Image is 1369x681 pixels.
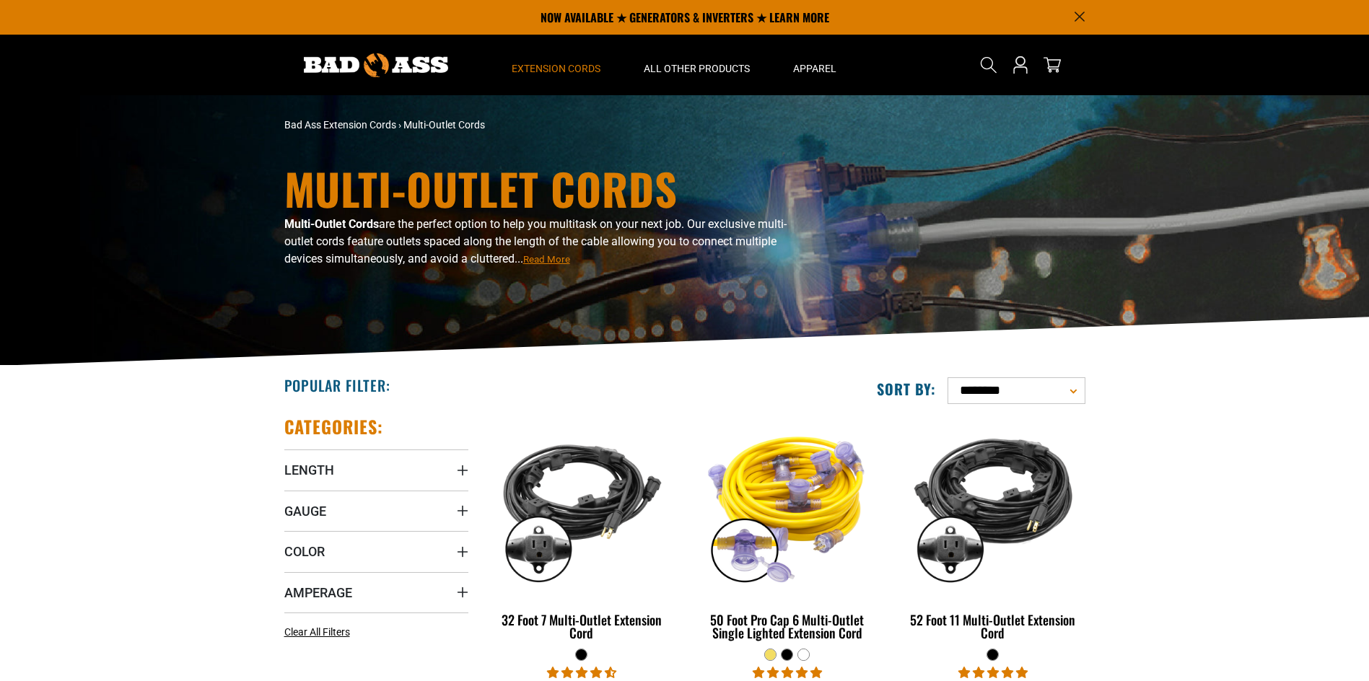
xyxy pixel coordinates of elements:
[284,625,356,640] a: Clear All Filters
[696,423,878,589] img: yellow
[403,119,485,131] span: Multi-Outlet Cords
[958,666,1028,680] span: 4.95 stars
[284,572,468,612] summary: Amperage
[284,119,396,131] a: Bad Ass Extension Cords
[491,423,673,589] img: black
[284,449,468,490] summary: Length
[490,613,674,639] div: 32 Foot 7 Multi-Outlet Extension Cord
[284,217,379,231] b: Multi-Outlet Cords
[901,613,1085,639] div: 52 Foot 11 Multi-Outlet Extension Cord
[284,416,384,438] h2: Categories:
[304,53,448,77] img: Bad Ass Extension Cords
[771,35,858,95] summary: Apparel
[695,613,879,639] div: 50 Foot Pro Cap 6 Multi-Outlet Single Lighted Extension Cord
[977,53,1000,76] summary: Search
[398,119,401,131] span: ›
[284,167,811,210] h1: Multi-Outlet Cords
[512,62,600,75] span: Extension Cords
[793,62,836,75] span: Apparel
[877,379,936,398] label: Sort by:
[622,35,771,95] summary: All Other Products
[902,423,1084,589] img: black
[284,376,390,395] h2: Popular Filter:
[284,462,334,478] span: Length
[490,416,674,648] a: black 32 Foot 7 Multi-Outlet Extension Cord
[284,491,468,531] summary: Gauge
[901,416,1085,648] a: black 52 Foot 11 Multi-Outlet Extension Cord
[523,254,570,265] span: Read More
[490,35,622,95] summary: Extension Cords
[284,543,325,560] span: Color
[753,666,822,680] span: 4.80 stars
[547,666,616,680] span: 4.73 stars
[284,626,350,638] span: Clear All Filters
[695,416,879,648] a: yellow 50 Foot Pro Cap 6 Multi-Outlet Single Lighted Extension Cord
[644,62,750,75] span: All Other Products
[284,503,326,519] span: Gauge
[284,118,811,133] nav: breadcrumbs
[284,531,468,571] summary: Color
[284,584,352,601] span: Amperage
[284,217,787,265] span: are the perfect option to help you multitask on your next job. Our exclusive multi-outlet cords f...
